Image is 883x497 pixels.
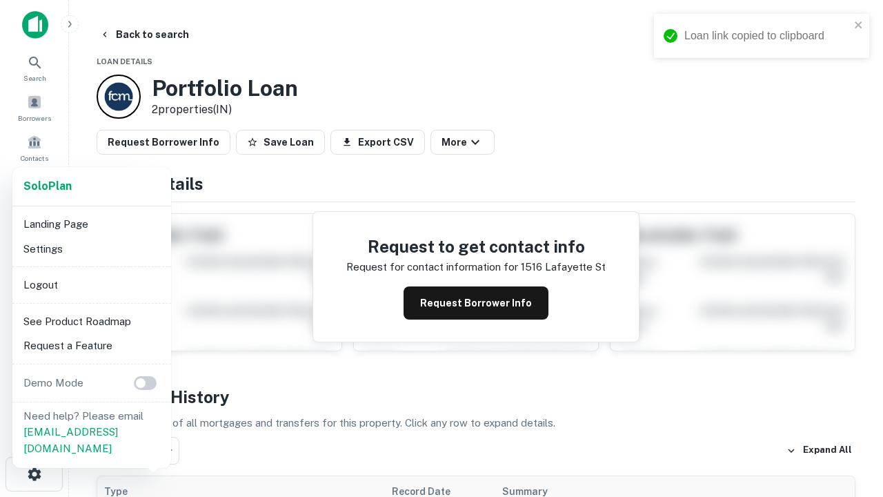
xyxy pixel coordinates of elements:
[18,212,166,237] li: Landing Page
[18,375,89,391] p: Demo Mode
[684,28,850,44] div: Loan link copied to clipboard
[23,178,72,195] a: SoloPlan
[18,273,166,298] li: Logout
[18,309,166,334] li: See Product Roadmap
[854,19,864,32] button: close
[23,408,160,457] p: Need help? Please email
[18,237,166,262] li: Settings
[23,426,118,454] a: [EMAIL_ADDRESS][DOMAIN_NAME]
[18,333,166,358] li: Request a Feature
[814,387,883,453] iframe: Chat Widget
[23,179,72,193] strong: Solo Plan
